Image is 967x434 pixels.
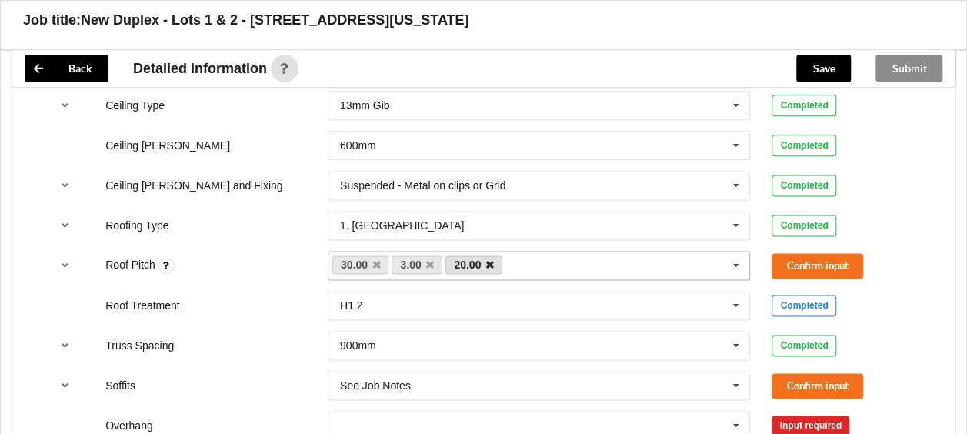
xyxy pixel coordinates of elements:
[81,12,468,29] h3: New Duplex - Lots 1 & 2 - [STREET_ADDRESS][US_STATE]
[772,253,863,279] button: Confirm input
[50,332,80,359] button: reference-toggle
[772,175,836,196] div: Completed
[50,252,80,279] button: reference-toggle
[105,219,168,232] label: Roofing Type
[133,62,267,75] span: Detailed information
[332,255,389,274] a: 30.00
[772,95,836,116] div: Completed
[772,335,836,356] div: Completed
[105,259,158,271] label: Roof Pitch
[445,255,502,274] a: 20.00
[772,373,863,399] button: Confirm input
[105,99,165,112] label: Ceiling Type
[772,215,836,236] div: Completed
[796,55,851,82] button: Save
[50,212,80,239] button: reference-toggle
[340,220,464,231] div: 1. [GEOGRAPHIC_DATA]
[340,340,376,351] div: 900mm
[392,255,442,274] a: 3.00
[105,179,282,192] label: Ceiling [PERSON_NAME] and Fixing
[105,419,152,432] label: Overhang
[340,380,411,391] div: See Job Notes
[50,172,80,199] button: reference-toggle
[50,92,80,119] button: reference-toggle
[340,300,363,311] div: H1.2
[772,135,836,156] div: Completed
[25,55,108,82] button: Back
[340,180,506,191] div: Suspended - Metal on clips or Grid
[23,12,81,29] h3: Job title:
[340,140,376,151] div: 600mm
[50,372,80,399] button: reference-toggle
[105,139,230,152] label: Ceiling [PERSON_NAME]
[105,339,174,352] label: Truss Spacing
[772,295,836,316] div: Completed
[105,379,135,392] label: Soffits
[105,299,180,312] label: Roof Treatment
[340,100,390,111] div: 13mm Gib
